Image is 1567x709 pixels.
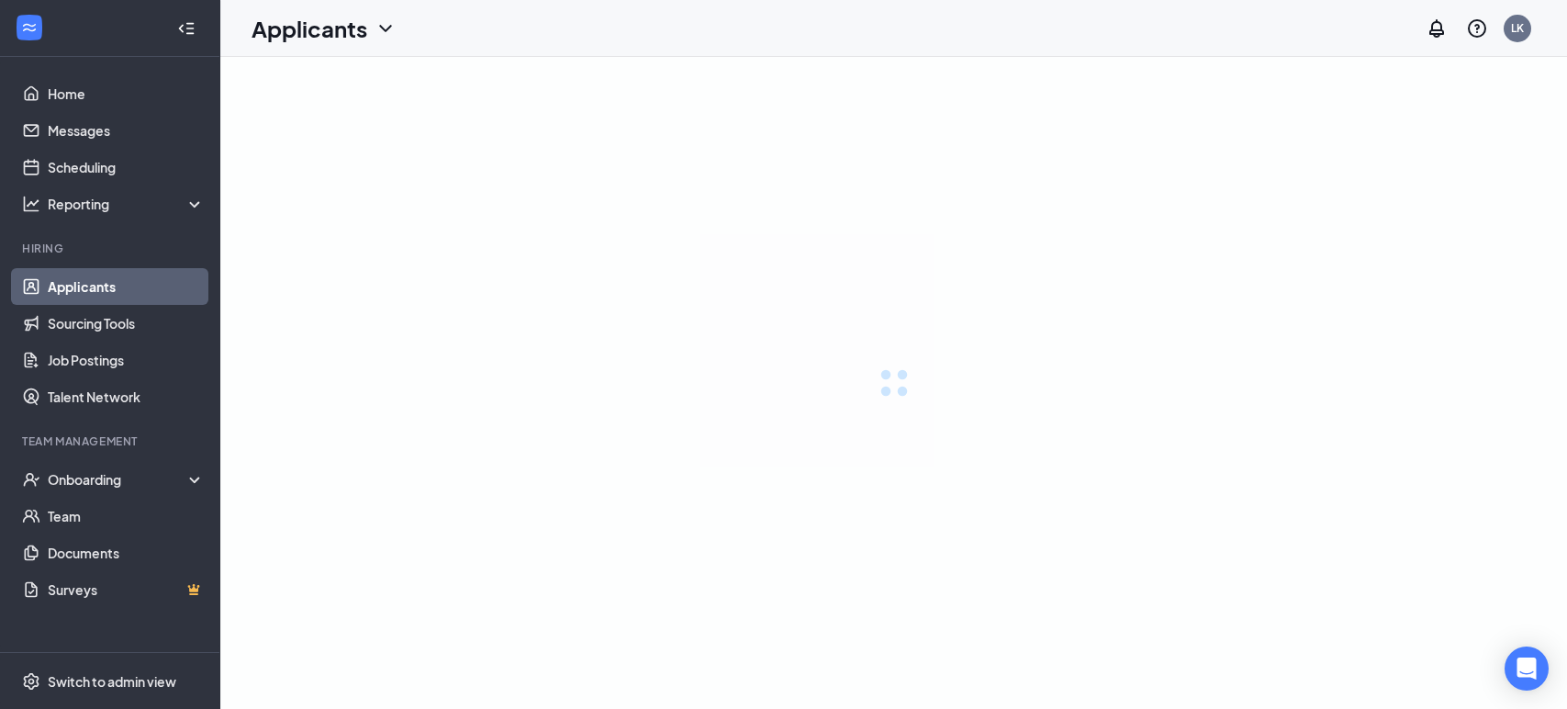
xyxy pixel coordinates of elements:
[48,75,205,112] a: Home
[48,535,205,571] a: Documents
[1511,20,1524,36] div: LK
[22,433,201,449] div: Team Management
[252,13,367,44] h1: Applicants
[22,195,40,213] svg: Analysis
[1505,647,1549,691] div: Open Intercom Messenger
[48,672,176,691] div: Switch to admin view
[177,19,196,38] svg: Collapse
[48,112,205,149] a: Messages
[22,470,40,489] svg: UserCheck
[1466,17,1488,39] svg: QuestionInfo
[48,342,205,378] a: Job Postings
[48,195,206,213] div: Reporting
[48,498,205,535] a: Team
[22,672,40,691] svg: Settings
[22,241,201,256] div: Hiring
[48,268,205,305] a: Applicants
[1426,17,1448,39] svg: Notifications
[375,17,397,39] svg: ChevronDown
[48,305,205,342] a: Sourcing Tools
[48,149,205,186] a: Scheduling
[20,18,39,37] svg: WorkstreamLogo
[48,378,205,415] a: Talent Network
[48,571,205,608] a: SurveysCrown
[48,470,206,489] div: Onboarding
